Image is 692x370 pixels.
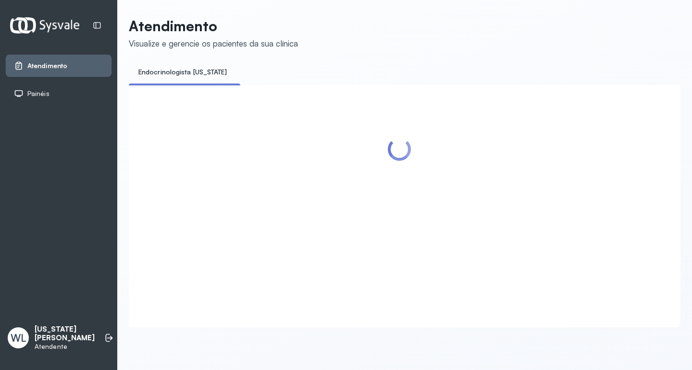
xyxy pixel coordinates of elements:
p: [US_STATE] [PERSON_NAME] [35,325,95,343]
img: Logotipo do estabelecimento [10,17,79,33]
span: Painéis [27,90,49,98]
span: Atendimento [27,62,67,70]
div: Visualize e gerencie os pacientes da sua clínica [129,38,298,48]
p: Atendimento [129,17,298,35]
p: Atendente [35,343,95,351]
a: Endocrinologista [US_STATE] [129,64,236,80]
a: Atendimento [14,61,103,71]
